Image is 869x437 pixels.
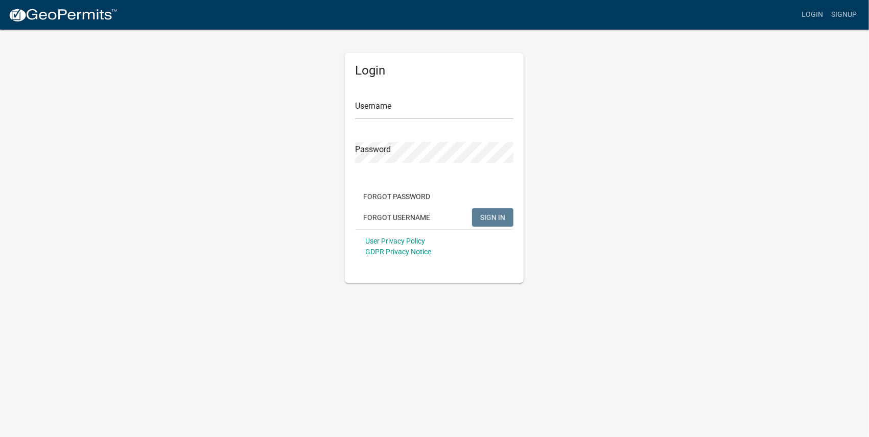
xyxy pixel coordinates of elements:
a: GDPR Privacy Notice [365,248,431,256]
button: Forgot Password [355,187,438,206]
a: Login [797,5,827,25]
button: Forgot Username [355,208,438,227]
h5: Login [355,63,513,78]
span: SIGN IN [480,213,505,221]
a: Signup [827,5,861,25]
button: SIGN IN [472,208,513,227]
a: User Privacy Policy [365,237,425,245]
